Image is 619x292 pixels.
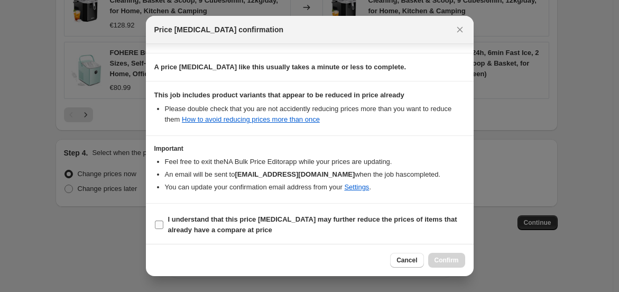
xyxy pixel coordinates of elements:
[390,253,423,268] button: Cancel
[182,115,320,123] a: How to avoid reducing prices more than once
[154,63,406,71] b: A price [MEDICAL_DATA] like this usually takes a minute or less to complete.
[154,24,284,35] span: Price [MEDICAL_DATA] confirmation
[168,215,457,234] b: I understand that this price [MEDICAL_DATA] may further reduce the prices of items that already h...
[165,104,465,125] li: Please double check that you are not accidently reducing prices more than you want to reduce them
[154,91,404,99] b: This job includes product variants that appear to be reduced in price already
[452,22,467,37] button: Close
[235,170,355,178] b: [EMAIL_ADDRESS][DOMAIN_NAME]
[344,183,369,191] a: Settings
[165,182,465,193] li: You can update your confirmation email address from your .
[165,157,465,167] li: Feel free to exit the NA Bulk Price Editor app while your prices are updating.
[396,256,417,264] span: Cancel
[154,144,465,153] h3: Important
[165,169,465,180] li: An email will be sent to when the job has completed .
